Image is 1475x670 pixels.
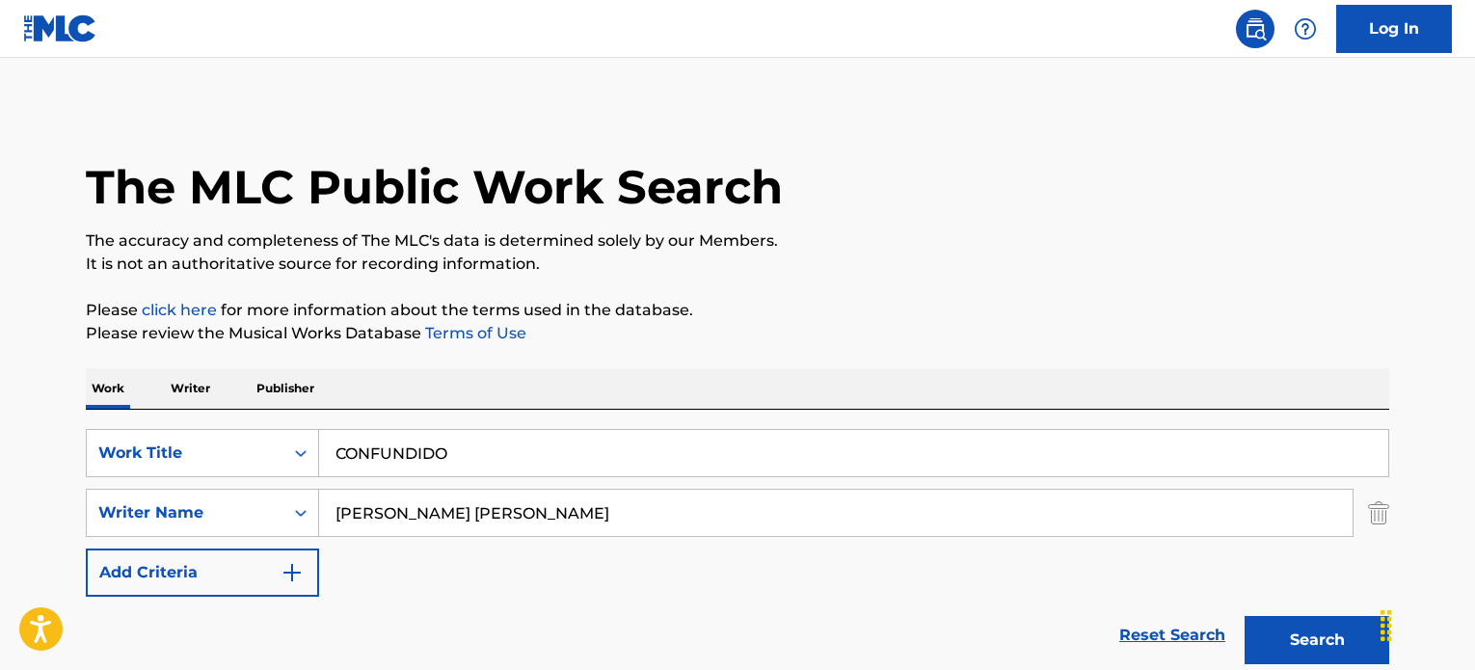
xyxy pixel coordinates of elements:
[281,561,304,584] img: 9d2ae6d4665cec9f34b9.svg
[1236,10,1274,48] a: Public Search
[86,158,783,216] h1: The MLC Public Work Search
[86,299,1389,322] p: Please for more information about the terms used in the database.
[86,229,1389,253] p: The accuracy and completeness of The MLC's data is determined solely by our Members.
[98,442,272,465] div: Work Title
[1244,17,1267,40] img: search
[1294,17,1317,40] img: help
[142,301,217,319] a: click here
[23,14,97,42] img: MLC Logo
[86,322,1389,345] p: Please review the Musical Works Database
[1110,614,1235,657] a: Reset Search
[1368,489,1389,537] img: Delete Criterion
[98,501,272,524] div: Writer Name
[1245,616,1389,664] button: Search
[1371,597,1402,655] div: Drag
[1379,577,1475,670] iframe: Chat Widget
[86,549,319,597] button: Add Criteria
[1336,5,1452,53] a: Log In
[86,253,1389,276] p: It is not an authoritative source for recording information.
[165,368,216,409] p: Writer
[1286,10,1325,48] div: Help
[251,368,320,409] p: Publisher
[86,368,130,409] p: Work
[421,324,526,342] a: Terms of Use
